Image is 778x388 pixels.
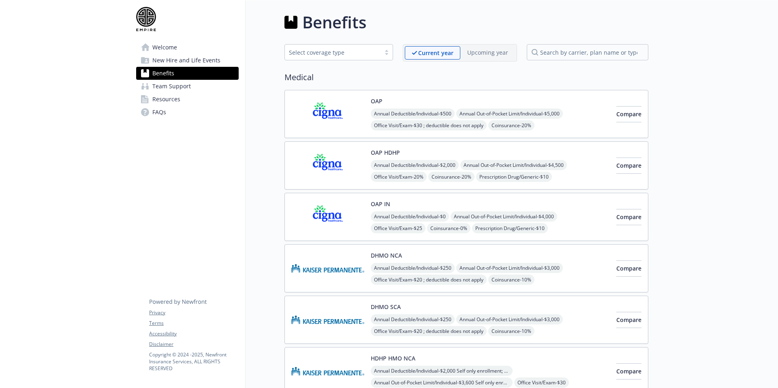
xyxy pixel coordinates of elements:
[371,326,487,336] span: Office Visit/Exam - $20 ; deductible does not apply
[149,320,238,327] a: Terms
[418,49,453,57] p: Current year
[152,80,191,93] span: Team Support
[616,213,641,221] span: Compare
[488,326,534,336] span: Coinsurance - 10%
[616,162,641,169] span: Compare
[136,106,239,119] a: FAQs
[616,363,641,379] button: Compare
[371,172,427,182] span: Office Visit/Exam - 20%
[616,158,641,174] button: Compare
[152,67,174,80] span: Benefits
[616,316,641,324] span: Compare
[371,314,455,324] span: Annual Deductible/Individual - $250
[152,106,166,119] span: FAQs
[371,148,400,157] button: OAP HDHP
[371,354,415,362] button: HDHP HMO NCA
[616,264,641,272] span: Compare
[460,160,567,170] span: Annual Out-of-Pocket Limit/Individual - $4,500
[149,341,238,348] a: Disclaimer
[371,120,487,130] span: Office Visit/Exam - $30 ; deductible does not apply
[616,260,641,277] button: Compare
[456,314,563,324] span: Annual Out-of-Pocket Limit/Individual - $3,000
[291,97,364,131] img: CIGNA carrier logo
[371,251,402,260] button: DHMO NCA
[152,54,220,67] span: New Hire and Life Events
[616,209,641,225] button: Compare
[136,41,239,54] a: Welcome
[488,120,534,130] span: Coinsurance - 20%
[616,367,641,375] span: Compare
[371,303,401,311] button: DHMO SCA
[451,211,557,222] span: Annual Out-of-Pocket Limit/Individual - $4,000
[291,303,364,337] img: Kaiser Permanente Insurance Company carrier logo
[149,351,238,372] p: Copyright © 2024 - 2025 , Newfront Insurance Services, ALL RIGHTS RESERVED
[616,106,641,122] button: Compare
[302,10,366,34] h1: Benefits
[527,44,648,60] input: search by carrier, plan name or type
[371,275,487,285] span: Office Visit/Exam - $20 ; deductible does not apply
[371,377,513,388] span: Annual Out-of-Pocket Limit/Individual - $3,600 Self only enrollment; $3,600 for any one member wi...
[428,172,474,182] span: Coinsurance - 20%
[289,48,376,57] div: Select coverage type
[456,109,563,119] span: Annual Out-of-Pocket Limit/Individual - $5,000
[616,110,641,118] span: Compare
[149,330,238,337] a: Accessibility
[291,251,364,286] img: Kaiser Permanente Insurance Company carrier logo
[371,97,383,105] button: OAP
[427,223,470,233] span: Coinsurance - 0%
[291,200,364,234] img: CIGNA carrier logo
[371,160,459,170] span: Annual Deductible/Individual - $2,000
[291,148,364,183] img: CIGNA carrier logo
[371,211,449,222] span: Annual Deductible/Individual - $0
[371,263,455,273] span: Annual Deductible/Individual - $250
[136,67,239,80] a: Benefits
[371,366,513,376] span: Annual Deductible/Individual - $2,000 Self only enrollment; $3,300 for any one member within a Fa...
[371,223,425,233] span: Office Visit/Exam - $25
[460,46,515,60] span: Upcoming year
[371,200,390,208] button: OAP IN
[136,54,239,67] a: New Hire and Life Events
[616,312,641,328] button: Compare
[136,80,239,93] a: Team Support
[514,377,569,388] span: Office Visit/Exam - $30
[456,263,563,273] span: Annual Out-of-Pocket Limit/Individual - $3,000
[476,172,552,182] span: Prescription Drug/Generic - $10
[467,48,508,57] p: Upcoming year
[152,93,180,106] span: Resources
[149,309,238,316] a: Privacy
[136,93,239,106] a: Resources
[488,275,534,285] span: Coinsurance - 10%
[371,109,455,119] span: Annual Deductible/Individual - $500
[152,41,177,54] span: Welcome
[284,71,648,83] h2: Medical
[472,223,548,233] span: Prescription Drug/Generic - $10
